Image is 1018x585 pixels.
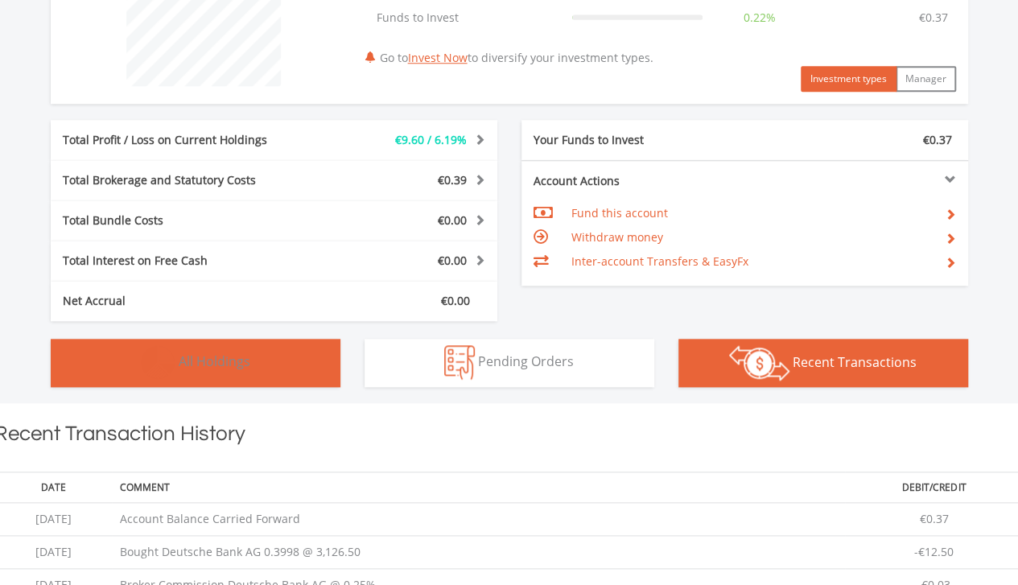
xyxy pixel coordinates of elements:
[896,66,956,92] button: Manager
[923,132,952,147] span: €0.37
[521,173,745,189] div: Account Actions
[51,212,311,229] div: Total Bundle Costs
[51,172,311,188] div: Total Brokerage and Statutory Costs
[571,225,932,249] td: Withdraw money
[51,339,340,387] button: All Holdings
[438,172,467,187] span: €0.39
[678,339,968,387] button: Recent Transactions
[521,132,745,148] div: Your Funds to Invest
[141,345,175,380] img: holdings-wht.png
[441,293,470,308] span: €0.00
[920,511,949,526] span: €0.37
[112,503,845,536] td: Account Balance Carried Forward
[438,253,467,268] span: €0.00
[478,352,574,370] span: Pending Orders
[711,2,809,34] td: 0.22%
[801,66,896,92] button: Investment types
[112,536,845,569] td: Bought Deutsche Bank AG 0.3998 @ 3,126.50
[395,132,467,147] span: €9.60 / 6.19%
[729,345,789,381] img: transactions-zar-wht.png
[914,544,954,559] span: -€12.50
[571,249,932,274] td: Inter-account Transfers & EasyFx
[408,50,468,65] a: Invest Now
[793,352,917,370] span: Recent Transactions
[369,2,564,34] td: Funds to Invest
[51,132,311,148] div: Total Profit / Loss on Current Holdings
[51,293,311,309] div: Net Accrual
[179,352,250,370] span: All Holdings
[51,253,311,269] div: Total Interest on Free Cash
[112,472,845,502] th: Comment
[444,345,475,380] img: pending_instructions-wht.png
[365,339,654,387] button: Pending Orders
[571,201,932,225] td: Fund this account
[438,212,467,228] span: €0.00
[911,2,956,34] td: €0.37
